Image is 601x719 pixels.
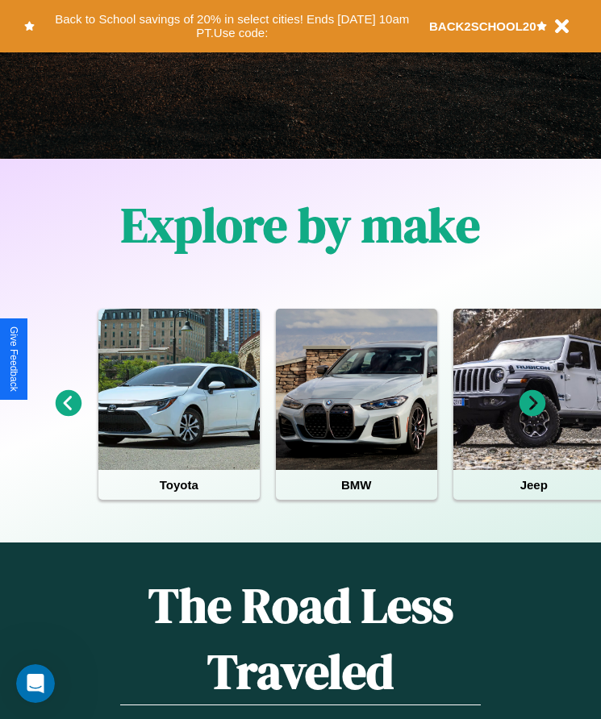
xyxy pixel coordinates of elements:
h1: The Road Less Traveled [120,572,481,705]
button: Back to School savings of 20% in select cities! Ends [DATE] 10am PT.Use code: [35,8,429,44]
b: BACK2SCHOOL20 [429,19,536,33]
div: Give Feedback [8,326,19,392]
h4: Toyota [98,470,260,500]
iframe: Intercom live chat [16,664,55,703]
h4: BMW [276,470,437,500]
h1: Explore by make [121,192,480,258]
